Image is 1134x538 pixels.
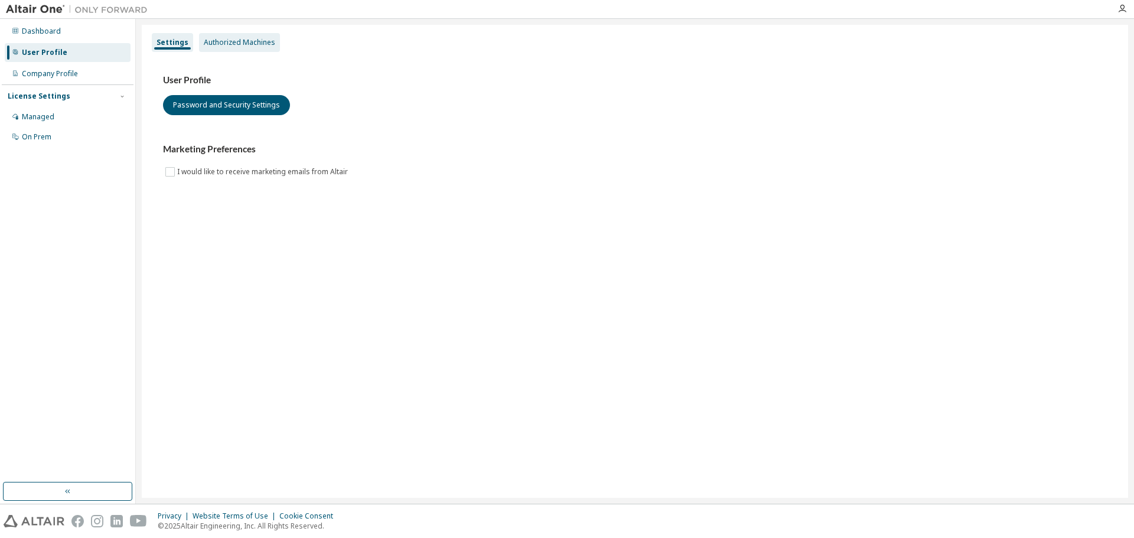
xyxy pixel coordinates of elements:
img: linkedin.svg [110,515,123,527]
label: I would like to receive marketing emails from Altair [177,165,350,179]
div: Company Profile [22,69,78,79]
img: Altair One [6,4,154,15]
div: Managed [22,112,54,122]
div: Privacy [158,511,193,521]
div: User Profile [22,48,67,57]
div: Website Terms of Use [193,511,279,521]
div: Dashboard [22,27,61,36]
img: youtube.svg [130,515,147,527]
div: On Prem [22,132,51,142]
div: Authorized Machines [204,38,275,47]
img: altair_logo.svg [4,515,64,527]
div: Settings [157,38,188,47]
button: Password and Security Settings [163,95,290,115]
img: facebook.svg [71,515,84,527]
p: © 2025 Altair Engineering, Inc. All Rights Reserved. [158,521,340,531]
h3: User Profile [163,74,1107,86]
div: License Settings [8,92,70,101]
h3: Marketing Preferences [163,144,1107,155]
img: instagram.svg [91,515,103,527]
div: Cookie Consent [279,511,340,521]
